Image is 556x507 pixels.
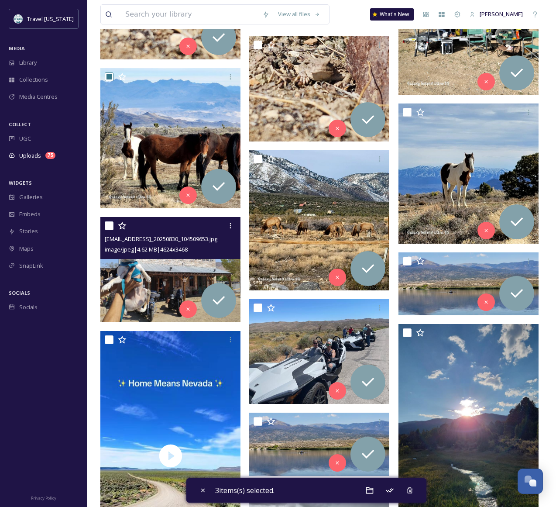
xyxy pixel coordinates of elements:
span: Maps [19,245,34,253]
span: [EMAIL_ADDRESS]_20250830_104509653.jpg [105,235,217,243]
img: ext_1759773146.713606_rapitz4014.ra@gmail.com-20240217_095759.heic [398,103,539,244]
div: 75 [45,152,55,159]
img: ext_1759615686.372775_pearlygerl@yahoo.com-IMG_5840.JPG [249,299,389,404]
span: Uploads [19,152,41,160]
a: [PERSON_NAME] [465,6,527,23]
span: COLLECT [9,121,31,128]
a: View all files [274,6,325,23]
span: MEDIA [9,45,25,52]
span: Stories [19,227,38,235]
span: UGC [19,135,31,143]
a: What's New [370,8,414,21]
img: download.jpeg [14,14,23,23]
img: ext_1759634685.004396_elainekaylie@yahoo.com-IMG_20250830_104509653.jpg [100,217,240,322]
span: image/jpeg | 4.62 MB | 4624 x 3468 [105,245,188,253]
span: SnapLink [19,262,43,270]
span: Embeds [19,210,41,218]
span: Collections [19,76,48,84]
img: ext_1759586403.898057_mattgregg286@yahoo.com-20250830_113508.jpg [398,252,539,315]
a: Privacy Policy [31,492,56,503]
span: Library [19,59,37,67]
span: WIDGETS [9,179,32,186]
input: Search your library [121,5,258,24]
span: SOCIALS [9,290,30,296]
span: 3 items(s) selected. [215,485,275,496]
span: Travel [US_STATE] [27,15,74,23]
span: Socials [19,303,38,311]
span: Galleries [19,193,43,201]
img: ext_1759979338.212278_rngbussey@gmail.com-inbound395429216327047650.jpg [249,36,389,141]
img: ext_1759773146.718072_rapitz4014.ra@gmail.com-20240310_074721.heic [249,150,389,290]
span: [PERSON_NAME] [480,10,523,18]
img: ext_1759773146.702842_rapitz4014.ra@gmail.com-20240217_095644.heic [100,68,240,208]
span: Privacy Policy [31,495,56,501]
span: Media Centres [19,93,58,101]
button: Open Chat [518,469,543,494]
img: ext_1759538785.490267_mattgregg286@yahoo.com-20250830_113508.jpg [249,413,389,476]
